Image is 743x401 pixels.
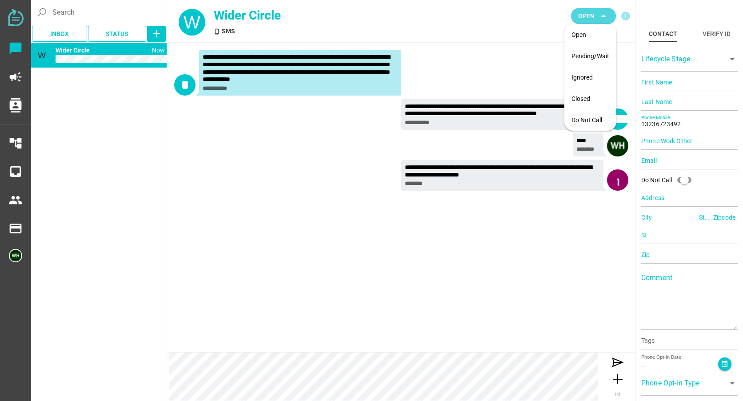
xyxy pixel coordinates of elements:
[88,26,147,42] button: Status
[641,226,738,244] input: St
[607,135,628,156] img: 5edff51079ed9903661a2266-30.png
[641,93,738,111] input: Last Name
[598,11,609,21] i: arrow_drop_down
[8,164,23,179] i: inbox
[8,70,23,84] i: campaign
[615,392,620,397] span: IM
[571,31,609,39] div: Open
[727,378,738,389] i: arrow_drop_down
[641,73,738,91] input: First Name
[571,116,609,124] div: Do Not Call
[713,209,738,226] input: Zipcode
[214,6,425,25] div: Wider Circle
[641,132,738,150] input: Phone Work Other
[649,28,677,39] div: Contact
[46,59,53,66] i: SMS
[214,28,220,35] i: SMS
[214,27,425,36] div: SMS
[38,51,46,60] span: W
[727,54,738,64] i: arrow_drop_down
[8,41,23,56] i: chat_bubble
[578,11,595,21] span: Open
[9,249,22,262] img: 5edff51079ed9903661a2266-30.png
[641,189,738,207] input: Address
[8,221,23,236] i: payment
[641,171,697,189] div: Do Not Call
[8,98,23,112] i: contacts
[56,47,90,54] span: 13236723492
[641,361,718,371] div: --
[721,360,728,368] i: event
[607,169,628,191] img: lka-30.png
[32,26,87,42] button: Inbox
[641,338,738,349] input: Tags
[152,47,165,54] span: 1758140134
[184,12,200,32] span: W
[641,176,672,185] div: Do Not Call
[571,95,609,103] div: Closed
[641,246,738,264] input: Zip
[641,354,718,361] div: Phone Opt-in Date
[641,277,738,329] textarea: Comment
[641,152,738,169] input: Email
[571,52,609,60] div: Pending/Wait
[571,74,609,81] div: Ignored
[8,9,24,26] img: svg+xml;base64,PD94bWwgdmVyc2lvbj0iMS4wIiBlbmNvZGluZz0iVVRGLTgiPz4KPHN2ZyB2ZXJzaW9uPSIxLjEiIHZpZX...
[641,209,698,226] input: City
[50,28,69,39] span: Inbox
[571,8,616,24] button: Open
[620,11,631,21] i: info
[703,28,731,39] div: Verify ID
[699,209,712,226] input: State
[641,112,738,130] input: Phone Mobile
[106,28,128,39] span: Status
[8,193,23,207] i: people
[8,136,23,150] i: account_tree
